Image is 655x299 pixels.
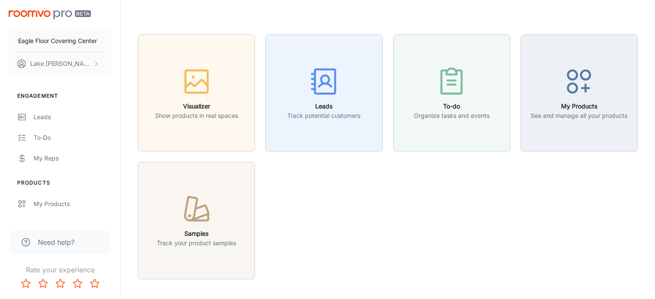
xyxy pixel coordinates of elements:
[34,220,112,229] div: Suppliers
[69,275,86,292] button: Rate 4 star
[7,265,113,275] p: Rate your experience
[265,88,382,97] a: LeadsTrack potential customers
[17,275,34,292] button: Rate 1 star
[34,112,112,122] div: Leads
[9,52,112,75] button: Lake [PERSON_NAME]
[9,10,91,19] img: Roomvo PRO Beta
[30,59,91,68] p: Lake [PERSON_NAME]
[138,162,255,279] button: SamplesTrack your product samples
[138,34,255,151] button: VisualizerShow products in real spaces
[287,102,360,111] h6: Leads
[531,111,627,120] p: See and manage all your products
[86,275,103,292] button: Rate 5 star
[52,275,69,292] button: Rate 3 star
[38,237,75,247] span: Need help?
[34,275,52,292] button: Rate 2 star
[265,34,382,151] button: LeadsTrack potential customers
[414,102,490,111] h6: To-do
[155,102,238,111] h6: Visualizer
[393,88,510,97] a: To-doOrganize tasks and events
[34,154,112,163] div: My Reps
[531,102,627,111] h6: My Products
[287,111,360,120] p: Track potential customers
[157,229,236,238] h6: Samples
[9,30,112,52] button: Eagle Floor Covering Center
[34,133,112,142] div: To-do
[138,216,255,224] a: SamplesTrack your product samples
[521,34,638,151] button: My ProductsSee and manage all your products
[521,88,638,97] a: My ProductsSee and manage all your products
[18,36,97,46] p: Eagle Floor Covering Center
[157,238,236,248] p: Track your product samples
[414,111,490,120] p: Organize tasks and events
[34,199,112,209] div: My Products
[155,111,238,120] p: Show products in real spaces
[393,34,510,151] button: To-doOrganize tasks and events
